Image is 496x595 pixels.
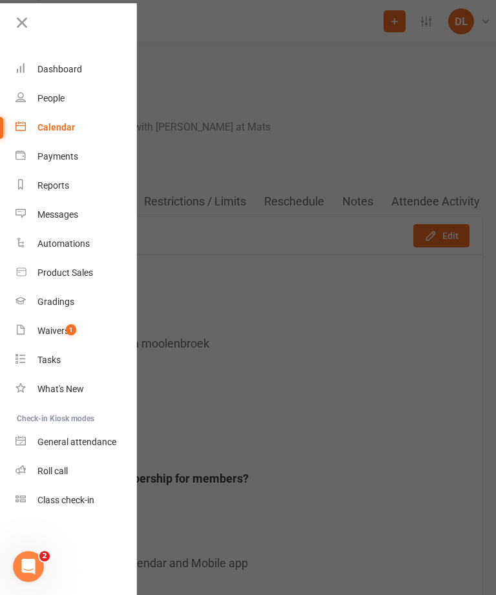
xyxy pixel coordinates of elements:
[15,486,138,515] a: Class kiosk mode
[15,55,138,84] a: Dashboard
[37,355,61,365] div: Tasks
[37,297,74,307] div: Gradings
[15,428,138,457] a: General attendance kiosk mode
[37,122,75,132] div: Calendar
[37,466,68,476] div: Roll call
[15,229,138,258] a: Automations
[37,180,69,191] div: Reports
[37,209,78,220] div: Messages
[15,258,138,287] a: Product Sales
[15,171,138,200] a: Reports
[37,64,82,74] div: Dashboard
[37,495,94,505] div: Class check-in
[15,346,138,375] a: Tasks
[37,151,78,162] div: Payments
[13,551,44,582] iframe: Intercom live chat
[15,142,138,171] a: Payments
[15,84,138,113] a: People
[15,287,138,317] a: Gradings
[15,200,138,229] a: Messages
[37,326,69,336] div: Waivers
[15,113,138,142] a: Calendar
[15,457,138,486] a: Roll call
[66,324,76,335] span: 1
[37,93,65,103] div: People
[39,551,50,561] span: 2
[15,375,138,404] a: What's New
[37,238,90,249] div: Automations
[37,267,93,278] div: Product Sales
[15,317,138,346] a: Waivers 1
[37,384,84,394] div: What's New
[37,437,116,447] div: General attendance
